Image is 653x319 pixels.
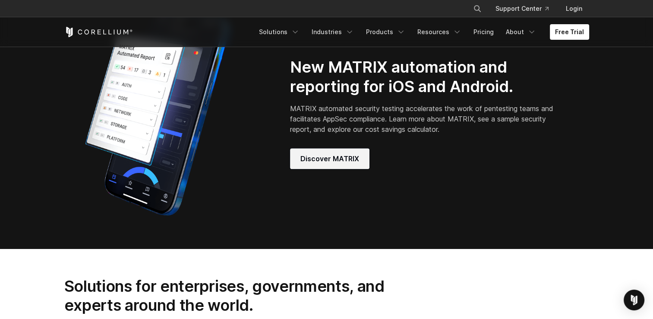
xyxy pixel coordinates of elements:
a: Products [361,24,410,40]
div: Navigation Menu [254,24,589,40]
a: Corellium Home [64,27,133,37]
div: Navigation Menu [463,1,589,16]
a: Free Trial [550,24,589,40]
a: About [501,24,541,40]
p: MATRIX automated security testing accelerates the work of pentesting teams and facilitates AppSec... [290,103,556,134]
img: Corellium_MATRIX_Hero_1_1x [64,5,250,221]
a: Discover MATRIX [290,148,369,169]
h2: New MATRIX automation and reporting for iOS and Android. [290,57,556,96]
a: Solutions [254,24,305,40]
a: Support Center [489,1,555,16]
a: Login [559,1,589,16]
a: Pricing [468,24,499,40]
a: Resources [412,24,467,40]
a: Industries [306,24,359,40]
div: Open Intercom Messenger [624,290,644,310]
span: Discover MATRIX [300,153,359,164]
button: Search [470,1,485,16]
h2: Solutions for enterprises, governments, and experts around the world. [64,277,408,315]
